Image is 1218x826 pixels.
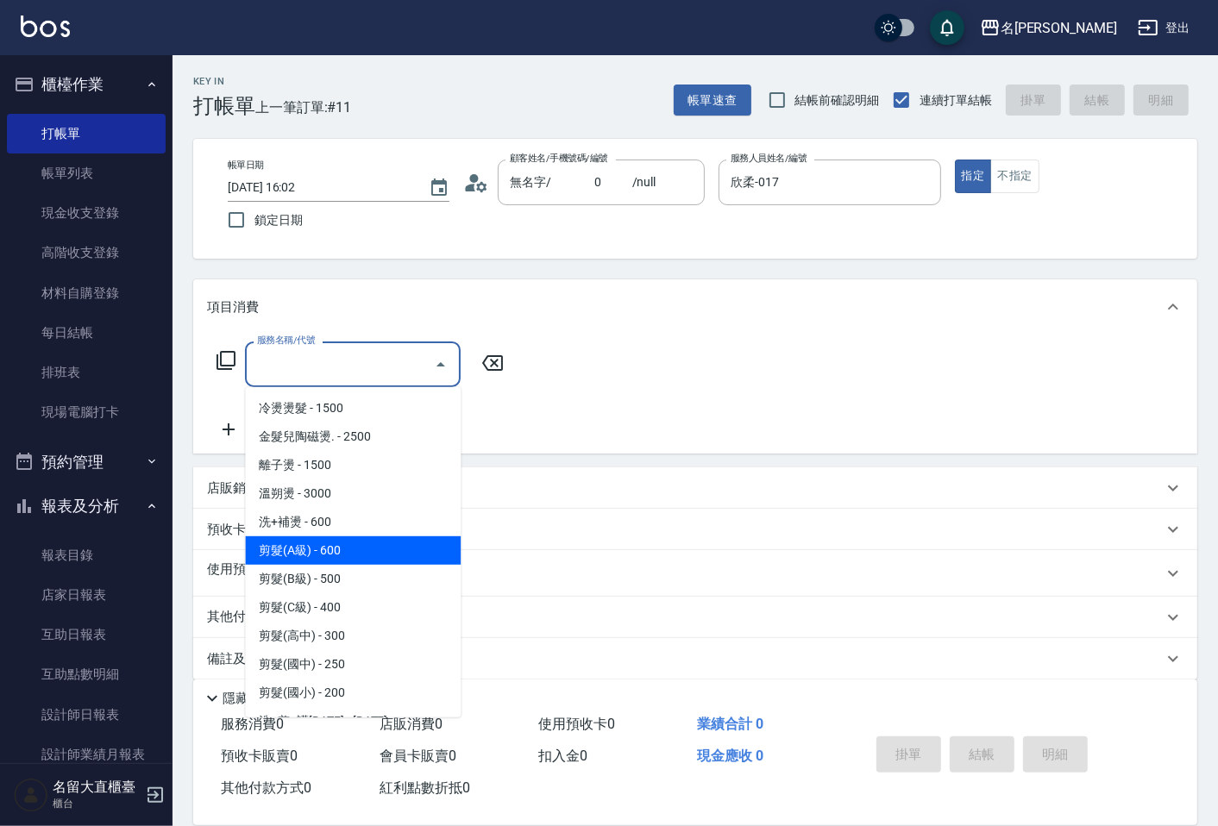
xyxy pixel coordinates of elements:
[193,467,1197,509] div: 店販銷售
[538,748,587,764] span: 扣入金 0
[7,62,166,107] button: 櫃檯作業
[7,615,166,654] a: 互助日報表
[7,273,166,313] a: 材料自購登錄
[257,334,315,347] label: 服務名稱/代號
[245,508,461,536] span: 洗+補燙 - 600
[7,735,166,774] a: 設計師業績月報表
[245,679,461,707] span: 剪髮(國小) - 200
[7,313,166,353] a: 每日結帳
[193,279,1197,335] div: 項目消費
[7,114,166,153] a: 打帳單
[193,76,255,87] h2: Key In
[7,575,166,615] a: 店家日報表
[7,654,166,694] a: 互助點數明細
[245,707,461,735] span: 洗+剪+護[DATE] - [DATE]
[955,160,992,193] button: 指定
[207,608,366,627] p: 其他付款方式
[7,440,166,485] button: 預約管理
[193,94,255,118] h3: 打帳單
[245,593,461,622] span: 剪髮(C級) - 400
[53,796,141,811] p: 櫃台
[53,779,141,796] h5: 名留大直櫃臺
[7,484,166,529] button: 報表及分析
[193,597,1197,638] div: 其他付款方式入金可用餘額: 0
[207,650,272,668] p: 備註及來源
[221,716,284,732] span: 服務消費 0
[674,84,751,116] button: 帳單速查
[930,10,964,45] button: save
[245,479,461,508] span: 溫朔燙 - 3000
[245,394,461,422] span: 冷燙燙髮 - 1500
[228,159,264,172] label: 帳單日期
[255,97,352,118] span: 上一筆訂單:#11
[1131,12,1197,44] button: 登出
[427,351,455,379] button: Close
[920,91,992,110] span: 連續打單結帳
[7,233,166,272] a: 高階收支登錄
[207,479,259,497] p: 店販銷售
[245,650,461,679] span: 剪髮(國中) - 250
[245,451,461,479] span: 離子燙 - 1500
[254,211,303,229] span: 鎖定日期
[207,521,272,539] p: 預收卡販賣
[1001,17,1117,39] div: 名[PERSON_NAME]
[7,353,166,392] a: 排班表
[245,565,461,593] span: 剪髮(B級) - 500
[697,716,763,732] span: 業績合計 0
[990,160,1039,193] button: 不指定
[7,193,166,233] a: 現金收支登錄
[418,167,460,209] button: Choose date, selected date is 2025-09-21
[221,748,298,764] span: 預收卡販賣 0
[7,392,166,432] a: 現場電腦打卡
[223,690,300,708] p: 隱藏業績明細
[221,779,311,796] span: 其他付款方式 0
[193,550,1197,597] div: 使用預收卡x11
[245,422,461,451] span: 金髮兒陶磁燙. - 2500
[245,622,461,650] span: 剪髮(高中) - 300
[380,716,443,732] span: 店販消費 0
[207,560,272,586] p: 使用預收卡
[510,152,608,165] label: 顧客姓名/手機號碼/編號
[380,779,470,796] span: 紅利點數折抵 0
[207,298,259,316] p: 項目消費
[193,509,1197,550] div: 預收卡販賣
[245,536,461,565] span: 剪髮(A級) - 600
[14,778,48,812] img: Person
[697,748,763,764] span: 現金應收 0
[731,152,807,165] label: 服務人員姓名/編號
[228,173,411,202] input: YYYY/MM/DD hh:mm
[380,748,456,764] span: 會員卡販賣 0
[795,91,880,110] span: 結帳前確認明細
[973,10,1124,46] button: 名[PERSON_NAME]
[538,716,615,732] span: 使用預收卡 0
[21,16,70,37] img: Logo
[7,153,166,193] a: 帳單列表
[7,535,166,575] a: 報表目錄
[7,695,166,735] a: 設計師日報表
[193,638,1197,679] div: 備註及來源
